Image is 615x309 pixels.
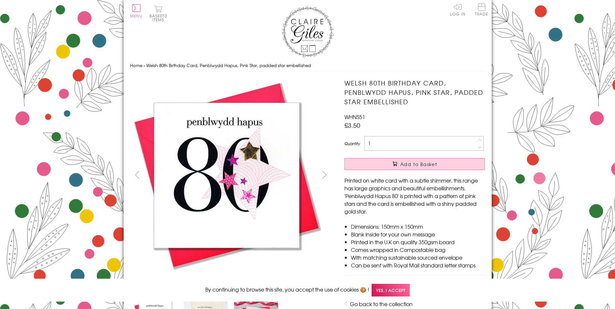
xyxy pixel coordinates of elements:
button: Basket0 items [149,5,167,22]
a: Home [130,62,142,68]
li: Blank inside for your own message [351,230,485,238]
span: Yes, I accept [372,284,410,296]
span: Trade [475,3,488,16]
li: Comes wrapped in Compostable bag [351,246,485,254]
span: Menu [130,13,143,19]
nav: breadcrumbs [130,59,485,72]
a: Log In [450,3,466,16]
button: Add to Basket [344,158,485,170]
label: Quantity [344,141,360,146]
a: Trade [475,3,488,17]
li: Can be sent with Royal Mail standard letter stamps [351,261,485,269]
button: prev [130,167,145,182]
li: With matching sustainable sourced envelope [351,254,485,261]
span: Add to Basket [400,161,437,167]
button: next [317,167,332,182]
span: › [144,62,145,68]
li: Dimensions: 150mm x 150mm [351,223,485,230]
button: Menu [130,4,143,18]
span: £3.50 [344,121,360,130]
h1: Welsh 80th Birthday Card, Penblwydd Hapus, Pink Star, padded star embellished [344,78,485,106]
img: Claire Giles Greetings Cards [282,6,333,57]
img: Welsh 80th Birthday Card, Penblwydd Hapus, Pink Star, padded star embellished [130,78,323,272]
img: Welsh 80th Birthday Card, Penblwydd Hapus, Pink Star, padded star embellished [332,78,525,272]
span: Welsh 80th Birthday Card, Penblwydd Hapus, Pink Star, padded star embellished [146,62,311,68]
li: Printed in the U.K on quality 350gsm board [351,238,485,246]
span: WHNS51 [344,113,365,121]
span: 0 items [152,13,167,23]
p: Printed on white card with a subtle shimmer, this range has large graphics and beautiful embellis... [344,176,485,215]
a: Go back to the collection [350,300,413,308]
